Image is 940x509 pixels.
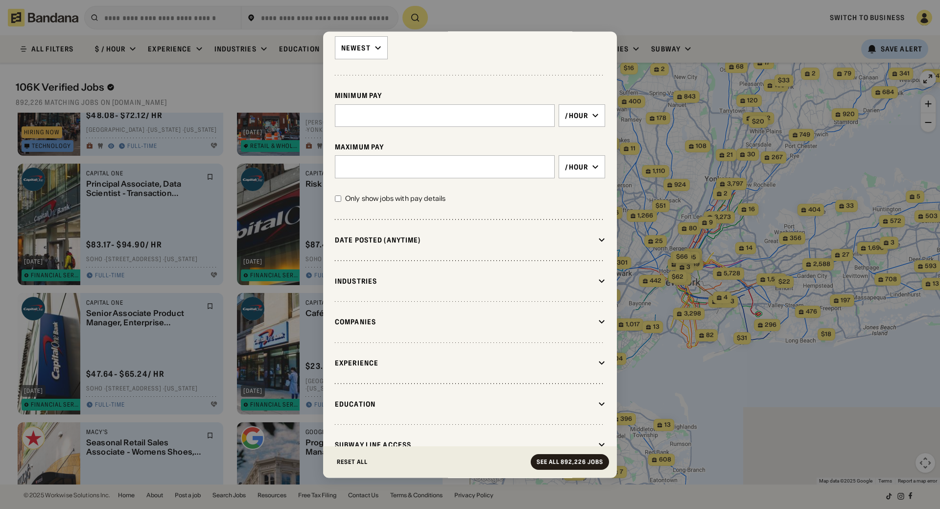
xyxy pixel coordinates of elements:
div: /hour [565,163,588,171]
div: See all 892,226 jobs [537,459,603,465]
div: Minimum Pay [335,92,605,100]
div: Maximum Pay [335,143,605,152]
div: Companies [335,318,594,327]
div: Industries [335,277,594,286]
div: /hour [565,111,588,120]
div: Only show jobs with pay details [345,194,446,204]
div: Date Posted (Anytime) [335,236,594,244]
div: Experience [335,359,594,368]
div: Reset All [337,459,368,465]
div: Subway Line Access [335,441,594,450]
div: Education [335,400,594,409]
div: Newest [341,44,371,52]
